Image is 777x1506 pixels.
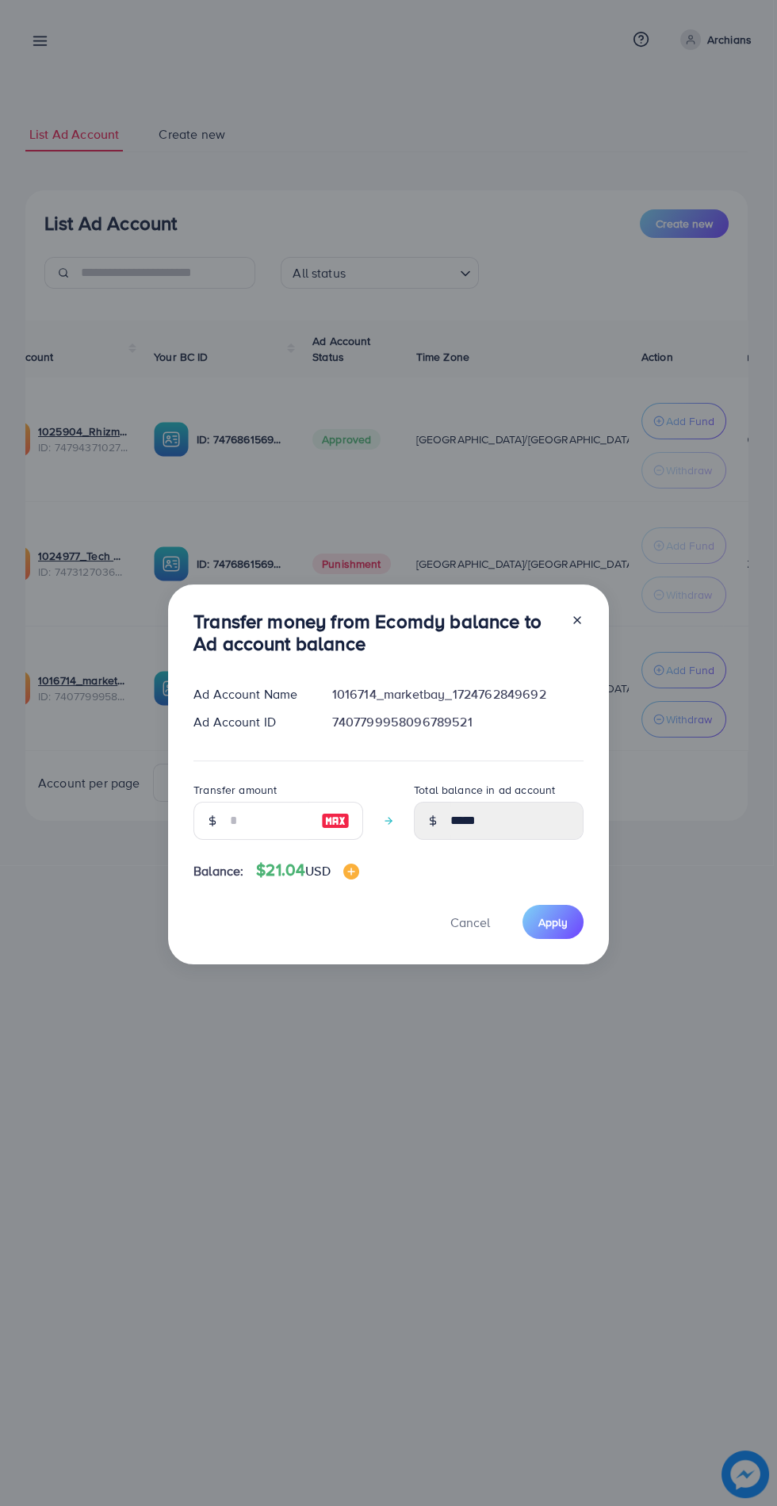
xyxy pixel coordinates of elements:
img: image [321,811,350,830]
span: Cancel [450,914,490,931]
span: USD [305,862,330,879]
img: image [343,864,359,879]
label: Total balance in ad account [414,782,555,798]
div: Ad Account ID [181,713,320,731]
span: Apply [538,914,568,930]
h3: Transfer money from Ecomdy balance to Ad account balance [193,610,558,656]
button: Apply [522,905,584,939]
span: Balance: [193,862,243,880]
div: 7407799958096789521 [320,713,596,731]
div: Ad Account Name [181,685,320,703]
div: 1016714_marketbay_1724762849692 [320,685,596,703]
button: Cancel [431,905,510,939]
label: Transfer amount [193,782,277,798]
h4: $21.04 [256,860,358,880]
